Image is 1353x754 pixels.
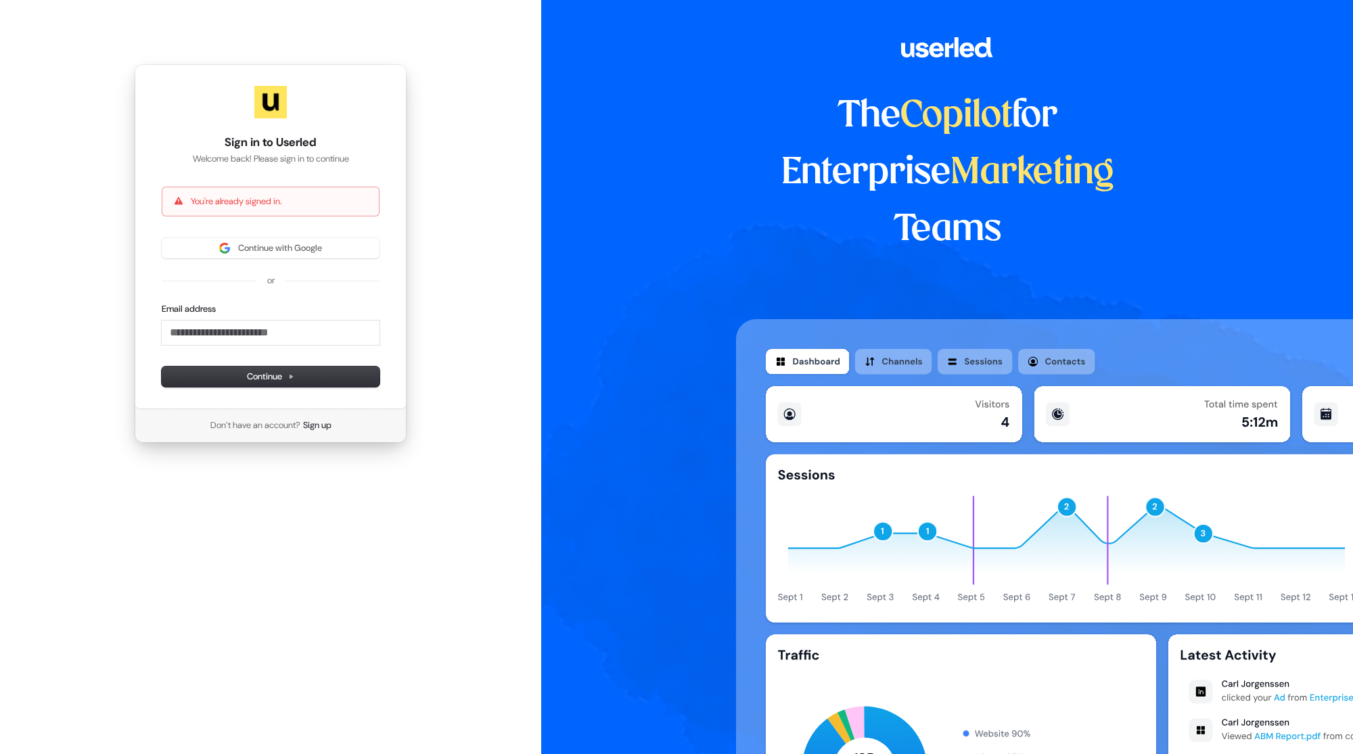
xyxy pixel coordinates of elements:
button: Continue [162,367,380,387]
a: Sign up [303,419,331,431]
h1: Sign in to Userled [162,135,380,151]
span: Continue [247,371,294,383]
p: You're already signed in. [191,195,281,208]
span: Copilot [900,99,1012,134]
p: or [267,275,275,287]
img: Sign in with Google [219,243,230,254]
img: Userled [254,86,287,118]
span: Don’t have an account? [210,419,300,431]
p: Welcome back! Please sign in to continue [162,153,380,165]
button: Sign in with GoogleContinue with Google [162,238,380,258]
span: Continue with Google [238,242,322,254]
h1: The for Enterprise Teams [736,88,1159,258]
span: Marketing [950,156,1114,191]
label: Email address [162,303,216,315]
